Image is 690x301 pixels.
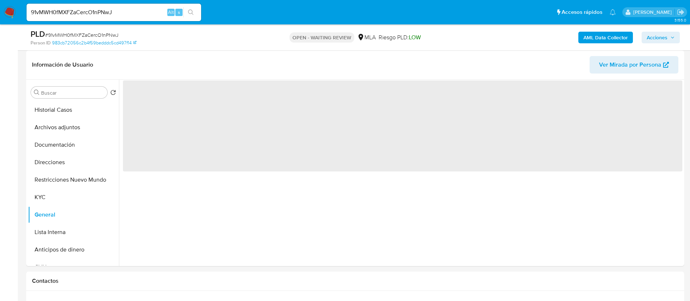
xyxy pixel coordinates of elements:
[168,9,174,16] span: Alt
[28,136,119,154] button: Documentación
[357,33,376,41] div: MLA
[32,61,93,68] h1: Información de Usuario
[590,56,678,74] button: Ver Mirada por Persona
[647,32,667,43] span: Acciones
[610,9,616,15] a: Notificaciones
[379,33,421,41] span: Riesgo PLD:
[578,32,633,43] button: AML Data Collector
[28,171,119,189] button: Restricciones Nuevo Mundo
[599,56,661,74] span: Ver Mirada por Persona
[110,90,116,98] button: Volver al orden por defecto
[583,32,628,43] b: AML Data Collector
[677,8,685,16] a: Salir
[28,241,119,258] button: Anticipos de dinero
[45,31,119,39] span: # 91vMWH0fMXFZaCercO1nPNwJ
[28,206,119,223] button: General
[31,28,45,40] b: PLD
[28,101,119,119] button: Historial Casos
[642,32,680,43] button: Acciones
[409,33,421,41] span: LOW
[28,223,119,241] button: Lista Interna
[183,7,198,17] button: search-icon
[28,119,119,136] button: Archivos adjuntos
[123,80,682,171] span: ‌
[178,9,180,16] span: s
[32,277,678,285] h1: Contactos
[34,90,40,95] button: Buscar
[28,258,119,276] button: CVU
[290,32,354,43] p: OPEN - WAITING REVIEW
[28,154,119,171] button: Direcciones
[562,8,602,16] span: Accesos rápidos
[31,40,51,46] b: Person ID
[28,189,119,206] button: KYC
[674,17,686,23] span: 3.155.0
[52,40,136,46] a: 983cb72056c2b4f59bedddc5cd497f14
[633,9,674,16] p: nicolas.duclosson@mercadolibre.com
[27,8,201,17] input: Buscar usuario o caso...
[41,90,104,96] input: Buscar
